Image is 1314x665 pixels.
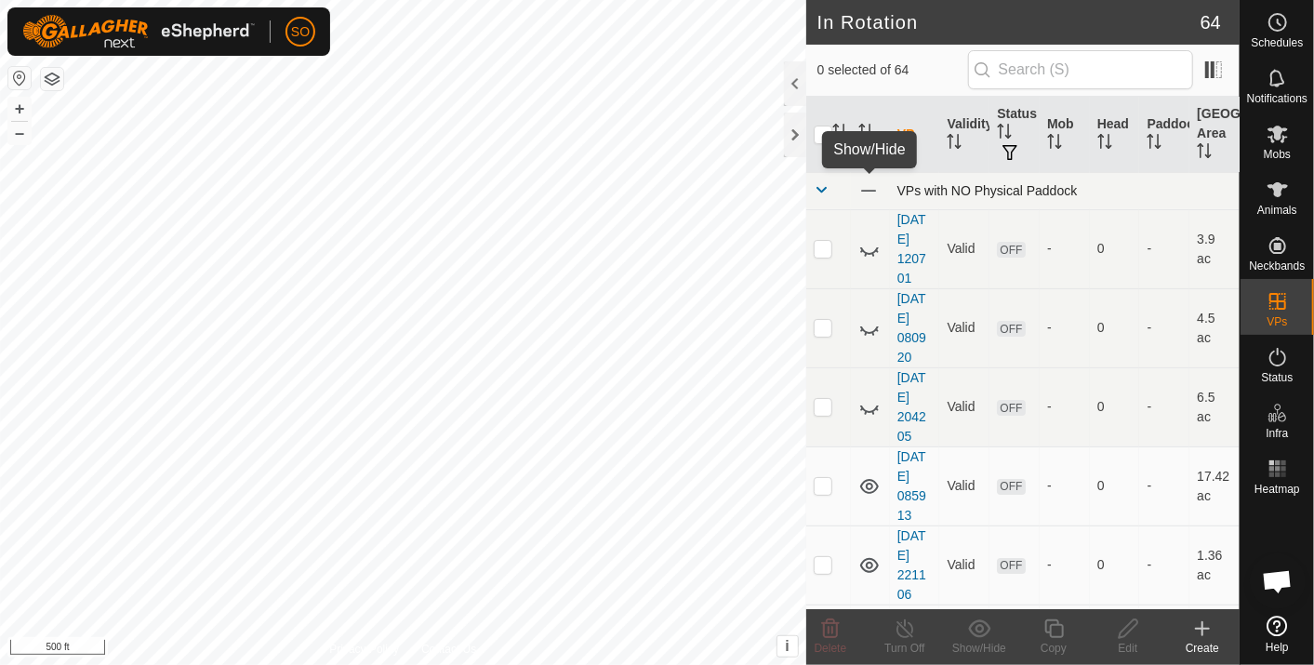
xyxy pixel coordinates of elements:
[997,242,1025,258] span: OFF
[942,640,1016,657] div: Show/Hide
[291,22,310,42] span: SO
[1091,640,1165,657] div: Edit
[817,11,1201,33] h2: In Rotation
[1139,525,1189,605] td: -
[1047,239,1082,259] div: -
[1197,146,1212,161] p-sorticon: Activate to sort
[939,525,989,605] td: Valid
[1040,97,1090,173] th: Mob
[939,446,989,525] td: Valid
[1090,446,1140,525] td: 0
[1261,372,1293,383] span: Status
[897,183,1232,198] div: VPs with NO Physical Paddock
[897,291,926,365] a: [DATE] 080920
[785,638,789,654] span: i
[1247,93,1307,104] span: Notifications
[1241,608,1314,660] a: Help
[939,288,989,367] td: Valid
[1147,137,1161,152] p-sorticon: Activate to sort
[1165,640,1240,657] div: Create
[1254,484,1300,495] span: Heatmap
[22,15,255,48] img: Gallagher Logo
[1189,288,1240,367] td: 4.5 ac
[1139,97,1189,173] th: Paddock
[1047,397,1082,417] div: -
[868,640,942,657] div: Turn Off
[1090,525,1140,605] td: 0
[1189,446,1240,525] td: 17.42 ac
[1016,640,1091,657] div: Copy
[997,400,1025,416] span: OFF
[939,97,989,173] th: Validity
[329,641,399,658] a: Privacy Policy
[1189,525,1240,605] td: 1.36 ac
[897,449,926,523] a: [DATE] 085913
[1266,642,1289,653] span: Help
[1249,260,1305,272] span: Neckbands
[989,97,1040,173] th: Status
[777,636,798,657] button: i
[939,367,989,446] td: Valid
[947,137,962,152] p-sorticon: Activate to sort
[1139,446,1189,525] td: -
[1090,367,1140,446] td: 0
[997,479,1025,495] span: OFF
[815,642,847,655] span: Delete
[1139,288,1189,367] td: -
[1267,316,1287,327] span: VPs
[968,50,1193,89] input: Search (S)
[1090,288,1140,367] td: 0
[897,528,926,602] a: [DATE] 221106
[1189,97,1240,173] th: [GEOGRAPHIC_DATA] Area
[1201,8,1221,36] span: 64
[858,126,873,141] p-sorticon: Activate to sort
[1189,367,1240,446] td: 6.5 ac
[1139,367,1189,446] td: -
[8,122,31,144] button: –
[1047,318,1082,338] div: -
[1047,555,1082,575] div: -
[421,641,476,658] a: Contact Us
[1266,428,1288,439] span: Infra
[1189,209,1240,288] td: 3.9 ac
[997,558,1025,574] span: OFF
[1250,553,1306,609] div: Open chat
[897,370,926,444] a: [DATE] 204205
[1251,37,1303,48] span: Schedules
[939,209,989,288] td: Valid
[41,68,63,90] button: Map Layers
[1097,137,1112,152] p-sorticon: Activate to sort
[1047,476,1082,496] div: -
[890,97,940,173] th: VP
[1090,209,1140,288] td: 0
[817,60,968,80] span: 0 selected of 64
[997,321,1025,337] span: OFF
[1090,97,1140,173] th: Head
[8,67,31,89] button: Reset Map
[1264,149,1291,160] span: Mobs
[1257,205,1297,216] span: Animals
[897,212,926,286] a: [DATE] 120701
[1139,209,1189,288] td: -
[832,126,847,141] p-sorticon: Activate to sort
[8,98,31,120] button: +
[1047,137,1062,152] p-sorticon: Activate to sort
[997,126,1012,141] p-sorticon: Activate to sort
